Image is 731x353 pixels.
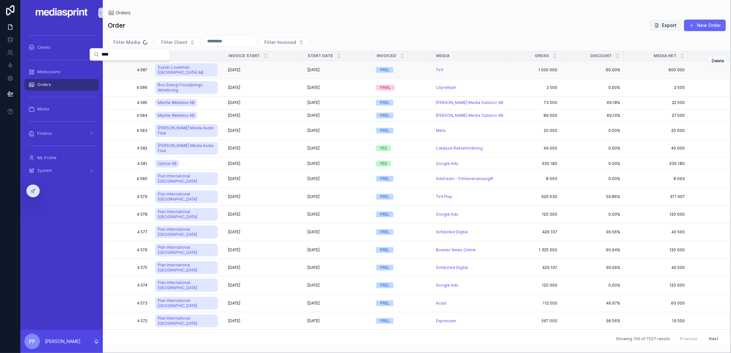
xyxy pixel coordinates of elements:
[436,128,445,133] span: Meta
[24,79,99,90] a: Orders
[515,247,557,253] a: 1 325 000
[307,176,368,181] a: [DATE]
[380,211,390,217] div: PREL
[307,247,368,253] a: [DATE]
[515,85,557,90] a: 2 500
[628,247,685,253] a: 120 000
[155,99,197,107] a: Mantle Wellness AB
[307,212,320,217] span: [DATE]
[37,168,52,173] span: System
[565,128,620,133] span: 0.00%
[436,67,443,73] a: TV4
[155,244,218,256] a: Plan International [GEOGRAPHIC_DATA]
[111,128,147,133] a: 4 583
[565,229,620,235] a: 90.56%
[158,227,215,237] span: Plan International [GEOGRAPHIC_DATA]
[376,100,428,106] a: PREL
[111,146,147,151] a: 4 582
[515,194,557,199] a: 926 630
[628,146,685,151] span: 49 000
[565,100,620,105] a: 69.18%
[264,39,296,46] span: Filter Invoiced
[111,212,147,217] a: 4 578
[24,42,99,53] a: Clients
[228,212,240,217] span: [DATE]
[436,161,507,166] a: Google Ads
[436,67,507,73] a: TV4
[436,113,503,118] span: [PERSON_NAME] Media Outdoor AB
[515,212,557,217] a: 120 000
[684,20,726,31] a: New Order
[380,247,390,253] div: PREL
[155,171,220,186] a: Plan International [GEOGRAPHIC_DATA]
[380,128,390,133] div: PREL
[21,26,103,185] div: scrollable content
[712,58,724,64] span: Delete
[111,113,147,118] a: 4 584
[515,100,557,105] span: 73 000
[436,146,483,151] a: Catalyse Reklammätning
[515,229,557,235] a: 429 107
[380,229,390,235] div: PREL
[108,38,153,47] button: Select Button
[376,113,428,118] a: PREL
[515,67,557,73] span: 1 500 000
[380,100,390,106] div: PREL
[380,194,390,200] div: PREL
[111,247,147,253] span: 4 576
[228,100,240,105] span: [DATE]
[228,194,240,199] span: [DATE]
[628,229,685,235] span: 40 500
[307,128,320,133] span: [DATE]
[155,159,220,169] a: Optise AB
[158,174,215,184] span: Plan International [GEOGRAPHIC_DATA]
[111,229,147,235] a: 4 577
[111,176,147,181] span: 4 580
[111,161,147,166] a: 4 581
[436,100,503,105] a: [PERSON_NAME] Media Outdoor AB
[228,113,240,118] span: [DATE]
[436,176,493,181] a: Adstream - Filmleveransavgift
[380,145,387,151] div: YES
[155,260,220,275] a: Plan International [GEOGRAPHIC_DATA]
[515,128,557,133] a: 20 000
[628,100,685,105] a: 22 500
[158,245,215,255] span: Plan International [GEOGRAPHIC_DATA]
[24,128,99,139] a: Finance
[436,212,458,217] a: Google Ads
[111,67,147,73] a: 4 587
[228,247,300,253] a: [DATE]
[155,112,197,119] a: Mantle Wellness AB
[158,192,215,202] span: Plan International [GEOGRAPHIC_DATA]
[307,67,368,73] a: [DATE]
[436,100,507,105] a: [PERSON_NAME] Media Outdoor AB
[628,128,685,133] a: 20 000
[307,67,320,73] span: [DATE]
[376,211,428,217] a: PREL
[628,194,685,199] a: 371 907
[307,247,320,253] span: [DATE]
[158,100,195,105] span: Mantle Wellness AB
[228,161,240,166] span: [DATE]
[24,66,99,78] a: Media plans
[155,172,218,185] a: Plan International [GEOGRAPHIC_DATA]
[228,247,240,253] span: [DATE]
[628,161,685,166] a: 330 180
[376,265,428,271] a: PREL
[108,10,131,16] a: Orders
[307,212,368,217] a: [DATE]
[37,155,57,160] span: My Profile
[116,10,131,16] span: Orders
[565,212,620,217] span: 0.00%
[565,194,620,199] span: 59.86%
[628,67,685,73] span: 600 000
[155,141,220,156] a: [PERSON_NAME] Media Audio Filial
[37,107,49,112] span: Media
